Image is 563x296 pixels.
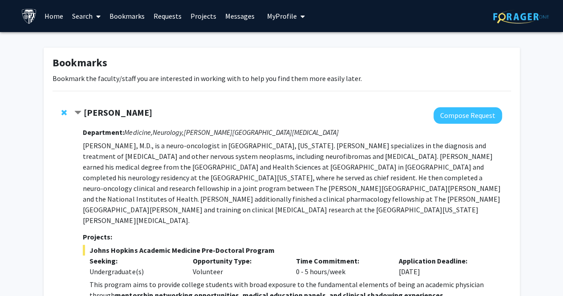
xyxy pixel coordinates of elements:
[7,256,38,289] iframe: Chat
[89,255,179,266] p: Seeking:
[83,128,124,137] strong: Department:
[84,107,152,118] strong: [PERSON_NAME]
[296,255,385,266] p: Time Commitment:
[183,128,338,137] i: [PERSON_NAME][GEOGRAPHIC_DATA][MEDICAL_DATA]
[53,57,511,69] h1: Bookmarks
[152,128,183,137] i: Neurology,
[21,8,37,24] img: Johns Hopkins University Logo
[124,128,152,137] i: Medicine,
[149,0,186,32] a: Requests
[105,0,149,32] a: Bookmarks
[186,255,289,277] div: Volunteer
[83,140,502,226] p: [PERSON_NAME], M.D., is a neuro-oncologist in [GEOGRAPHIC_DATA], [US_STATE]. [PERSON_NAME] specia...
[433,107,502,124] button: Compose Request to Carlos Romo
[53,73,511,84] p: Bookmark the faculty/staff you are interested in working with to help you find them more easily l...
[40,0,68,32] a: Home
[193,255,283,266] p: Opportunity Type:
[83,232,112,241] strong: Projects:
[74,109,81,117] span: Contract Carlos Romo Bookmark
[221,0,259,32] a: Messages
[89,266,179,277] div: Undergraduate(s)
[289,255,392,277] div: 0 - 5 hours/week
[493,10,549,24] img: ForagerOne Logo
[399,255,489,266] p: Application Deadline:
[267,12,297,20] span: My Profile
[186,0,221,32] a: Projects
[83,245,502,255] span: Johns Hopkins Academic Medicine Pre-Doctoral Program
[68,0,105,32] a: Search
[392,255,495,277] div: [DATE]
[61,109,67,116] span: Remove Carlos Romo from bookmarks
